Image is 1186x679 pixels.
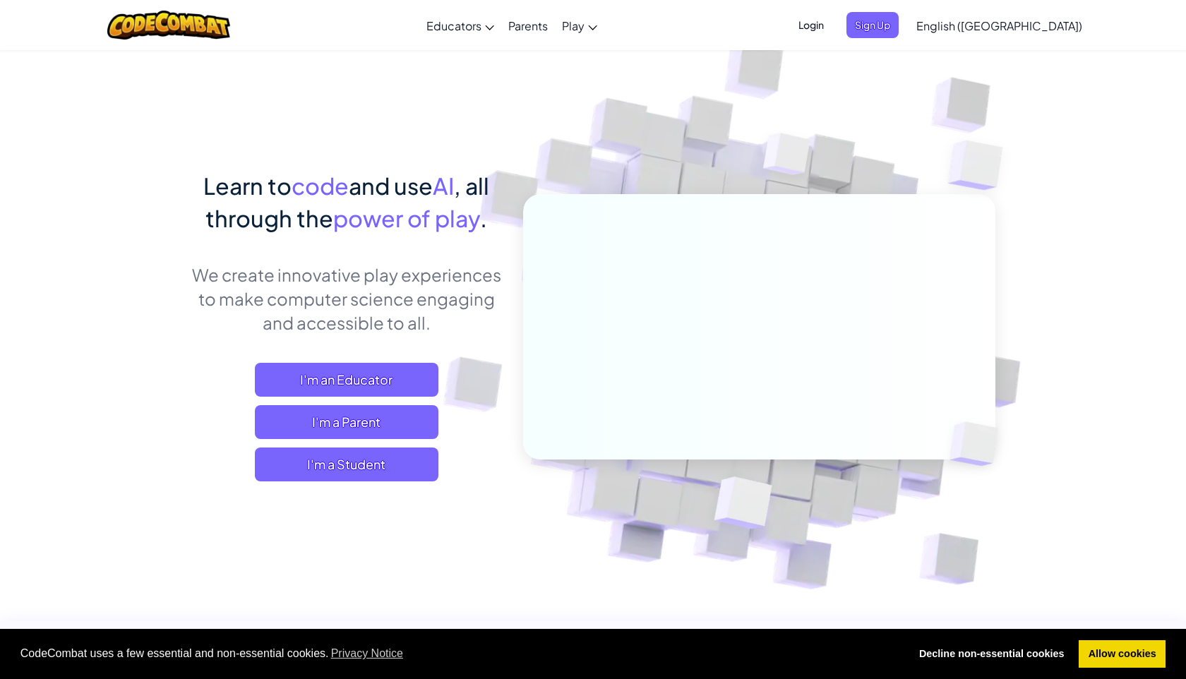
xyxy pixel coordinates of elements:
[329,643,406,664] a: learn more about cookies
[426,18,481,33] span: Educators
[20,643,899,664] span: CodeCombat uses a few essential and non-essential cookies.
[419,6,501,44] a: Educators
[107,11,231,40] img: CodeCombat logo
[191,263,502,335] p: We create innovative play experiences to make computer science engaging and accessible to all.
[480,204,487,232] span: .
[555,6,604,44] a: Play
[501,6,555,44] a: Parents
[203,172,292,200] span: Learn to
[846,12,899,38] button: Sign Up
[680,447,806,564] img: Overlap cubes
[909,6,1089,44] a: English ([GEOGRAPHIC_DATA])
[926,392,1032,495] img: Overlap cubes
[790,12,832,38] button: Login
[916,18,1082,33] span: English ([GEOGRAPHIC_DATA])
[737,105,839,210] img: Overlap cubes
[433,172,454,200] span: AI
[292,172,349,200] span: code
[333,204,480,232] span: power of play
[920,106,1042,225] img: Overlap cubes
[1079,640,1166,668] a: allow cookies
[255,363,438,397] a: I'm an Educator
[255,405,438,439] a: I'm a Parent
[349,172,433,200] span: and use
[562,18,585,33] span: Play
[909,640,1074,668] a: deny cookies
[255,447,438,481] button: I'm a Student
